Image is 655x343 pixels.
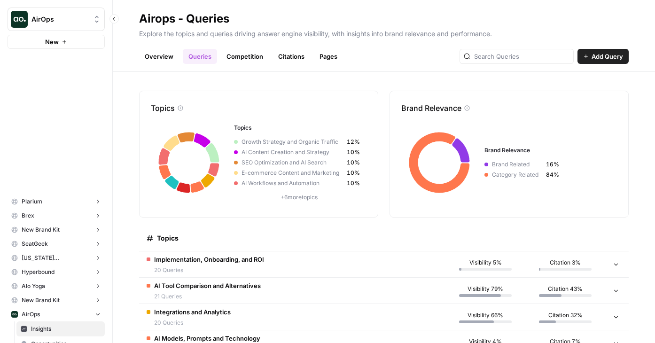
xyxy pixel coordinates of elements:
span: Citation 3% [550,258,581,267]
span: Implementation, Onboarding, and ROI [154,255,264,264]
span: AirOps [22,310,40,319]
span: E-commerce Content and Marketing [238,169,347,177]
a: Overview [139,49,179,64]
span: AI Models, Prompts and Technology [154,334,260,343]
a: Citations [273,49,310,64]
span: 84% [546,171,559,179]
button: Hyperbound [8,265,105,279]
span: 10% [347,169,360,177]
span: Plarium [22,197,42,206]
span: Citation 32% [548,311,583,320]
span: Visibility 66% [468,311,503,320]
span: 10% [347,148,360,156]
p: Topics [151,102,175,114]
p: Explore the topics and queries driving answer engine visibility, with insights into brand relevan... [139,26,629,39]
span: Add Query [592,52,623,61]
img: yjux4x3lwinlft1ym4yif8lrli78 [11,311,18,318]
span: Insights [31,325,101,333]
span: [US_STATE][GEOGRAPHIC_DATA] [22,254,91,262]
button: Alo Yoga [8,279,105,293]
span: Alo Yoga [22,282,45,290]
span: New Brand Kit [22,226,60,234]
span: AI Content Creation and Strategy [238,148,347,156]
span: 10% [347,179,360,187]
button: [US_STATE][GEOGRAPHIC_DATA] [8,251,105,265]
a: Pages [314,49,343,64]
button: AirOps [8,307,105,321]
span: AI Tool Comparison and Alternatives [154,281,261,290]
p: Brand Relevance [401,102,461,114]
span: New Brand Kit [22,296,60,304]
span: Growth Strategy and Organic Traffic [238,138,347,146]
span: Brand Related [488,160,546,169]
input: Search Queries [474,52,569,61]
span: Brex [22,211,34,220]
span: AirOps [31,15,88,24]
a: Insights [16,321,105,336]
h3: Topics [234,124,364,132]
span: Visibility 79% [468,285,503,293]
button: Plarium [8,195,105,209]
img: AirOps Logo [11,11,28,28]
button: Add Query [577,49,629,64]
span: 16% [546,160,559,169]
h3: Brand Relevance [484,146,615,155]
div: Airops - Queries [139,11,229,26]
a: Competition [221,49,269,64]
button: Brex [8,209,105,223]
span: 12% [347,138,360,146]
span: SeatGeek [22,240,48,248]
span: Integrations and Analytics [154,307,231,317]
span: Category Related [488,171,546,179]
span: 20 Queries [154,319,231,327]
p: + 6 more topics [234,193,364,202]
button: New Brand Kit [8,223,105,237]
span: Hyperbound [22,268,55,276]
span: SEO Optimization and AI Search [238,158,347,167]
button: New [8,35,105,49]
button: Workspace: AirOps [8,8,105,31]
button: New Brand Kit [8,293,105,307]
button: SeatGeek [8,237,105,251]
span: 10% [347,158,360,167]
span: Visibility 5% [469,258,502,267]
span: 21 Queries [154,292,261,301]
span: Topics [157,234,179,243]
span: 20 Queries [154,266,264,274]
a: Queries [183,49,217,64]
span: AI Workflows and Automation [238,179,347,187]
span: New [45,37,59,47]
span: Citation 43% [548,285,583,293]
